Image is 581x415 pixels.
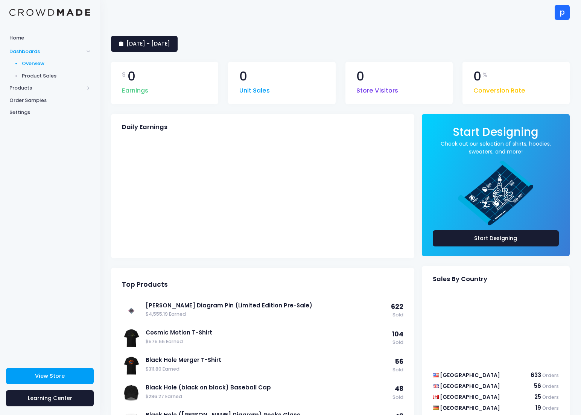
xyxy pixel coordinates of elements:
span: $4,555.19 Earned [146,311,387,318]
span: Settings [9,109,90,116]
span: Dashboards [9,48,84,55]
span: [GEOGRAPHIC_DATA] [440,393,500,401]
span: Conversion Rate [473,82,525,96]
span: Orders [542,383,559,389]
span: Unit Sales [239,82,270,96]
span: 0 [356,70,364,83]
span: Product Sales [22,72,91,80]
span: $575.55 Earned [146,338,388,345]
span: [GEOGRAPHIC_DATA] [440,404,500,412]
a: Start Designing [453,131,538,138]
span: Orders [542,394,559,400]
span: Start Designing [453,124,538,140]
span: Sales By Country [433,275,487,283]
span: 633 [531,371,541,379]
span: Sold [392,366,403,374]
span: Daily Earnings [122,123,167,131]
span: 0 [473,70,481,83]
span: Sold [392,394,403,401]
span: Products [9,84,84,92]
span: Sold [391,312,403,319]
span: [GEOGRAPHIC_DATA] [440,382,500,390]
a: Start Designing [433,230,559,246]
span: $ [122,70,126,79]
a: Black Hole (black on black) Baseball Cap [146,383,389,392]
span: $311.80 Earned [146,366,389,373]
a: [DATE] - [DATE] [111,36,178,52]
span: Store Visitors [356,82,398,96]
span: 25 [534,393,541,401]
span: Orders [542,405,559,411]
span: 56 [395,357,403,366]
div: p [555,5,570,20]
span: 0 [128,70,135,83]
span: [GEOGRAPHIC_DATA] [440,371,500,379]
span: Order Samples [9,97,90,104]
span: 0 [239,70,247,83]
a: View Store [6,368,94,384]
span: Learning Center [28,394,72,402]
a: Learning Center [6,390,94,406]
span: $286.27 Earned [146,393,389,400]
span: View Store [35,372,65,380]
span: 56 [534,382,541,390]
a: Black Hole Merger T-Shirt [146,356,389,364]
span: Top Products [122,281,168,289]
a: Cosmic Motion T-Shirt [146,328,388,337]
span: 19 [535,404,541,412]
a: Check out our selection of shirts, hoodies, sweaters, and more! [433,140,559,156]
span: 48 [395,384,403,393]
img: Logo [9,9,90,16]
span: Home [9,34,90,42]
span: Sold [392,339,403,346]
span: 104 [392,330,403,339]
span: [DATE] - [DATE] [126,40,170,47]
span: Orders [542,372,559,379]
span: Earnings [122,82,148,96]
span: % [482,70,488,79]
a: [PERSON_NAME] Diagram Pin (Limited Edition Pre-Sale) [146,301,387,310]
span: 622 [391,302,403,311]
span: Overview [22,60,91,67]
